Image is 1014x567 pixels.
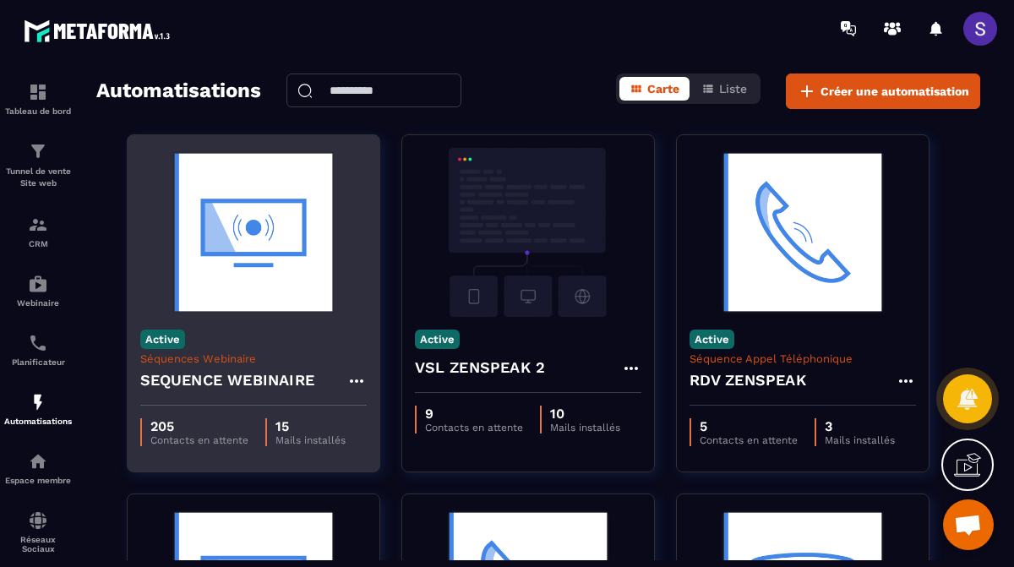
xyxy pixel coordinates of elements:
img: formation [28,215,48,235]
a: automationsautomationsWebinaire [4,261,72,320]
p: Mails installés [550,422,620,433]
button: Créer une automatisation [786,74,980,109]
img: automations [28,274,48,294]
p: Webinaire [4,298,72,308]
p: 205 [150,418,248,434]
button: Liste [691,77,757,101]
img: formation [28,141,48,161]
p: Mails installés [275,434,346,446]
img: automation-background [140,148,367,317]
p: Contacts en attente [700,434,798,446]
p: 5 [700,418,798,434]
p: 3 [825,418,895,434]
p: CRM [4,239,72,248]
a: formationformationTunnel de vente Site web [4,128,72,202]
img: scheduler [28,333,48,353]
p: Active [140,330,185,349]
p: 9 [425,406,523,422]
p: 10 [550,406,620,422]
img: social-network [28,510,48,531]
p: Réseaux Sociaux [4,535,72,553]
a: social-networksocial-networkRéseaux Sociaux [4,498,72,566]
img: formation [28,82,48,102]
h4: VSL ZENSPEAK 2 [415,356,546,379]
p: Mails installés [825,434,895,446]
p: Espace membre [4,476,72,485]
p: Planificateur [4,357,72,367]
p: Active [690,330,734,349]
a: automationsautomationsAutomatisations [4,379,72,439]
img: automation-background [690,148,916,317]
p: Tableau de bord [4,106,72,116]
h4: RDV ZENSPEAK [690,368,806,392]
img: automations [28,451,48,472]
h4: SEQUENCE WEBINAIRE [140,368,315,392]
div: Ouvrir le chat [943,499,994,550]
p: 15 [275,418,346,434]
p: Contacts en attente [150,434,248,446]
button: Carte [619,77,690,101]
img: automations [28,392,48,412]
a: formationformationCRM [4,202,72,261]
span: Liste [719,82,747,95]
img: automation-background [415,148,641,317]
p: Tunnel de vente Site web [4,166,72,189]
p: Contacts en attente [425,422,523,433]
a: schedulerschedulerPlanificateur [4,320,72,379]
img: logo [24,15,176,46]
h2: Automatisations [96,74,261,109]
p: Séquences Webinaire [140,352,367,365]
a: formationformationTableau de bord [4,69,72,128]
p: Séquence Appel Téléphonique [690,352,916,365]
a: automationsautomationsEspace membre [4,439,72,498]
p: Automatisations [4,417,72,426]
span: Carte [647,82,679,95]
p: Active [415,330,460,349]
span: Créer une automatisation [820,83,969,100]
